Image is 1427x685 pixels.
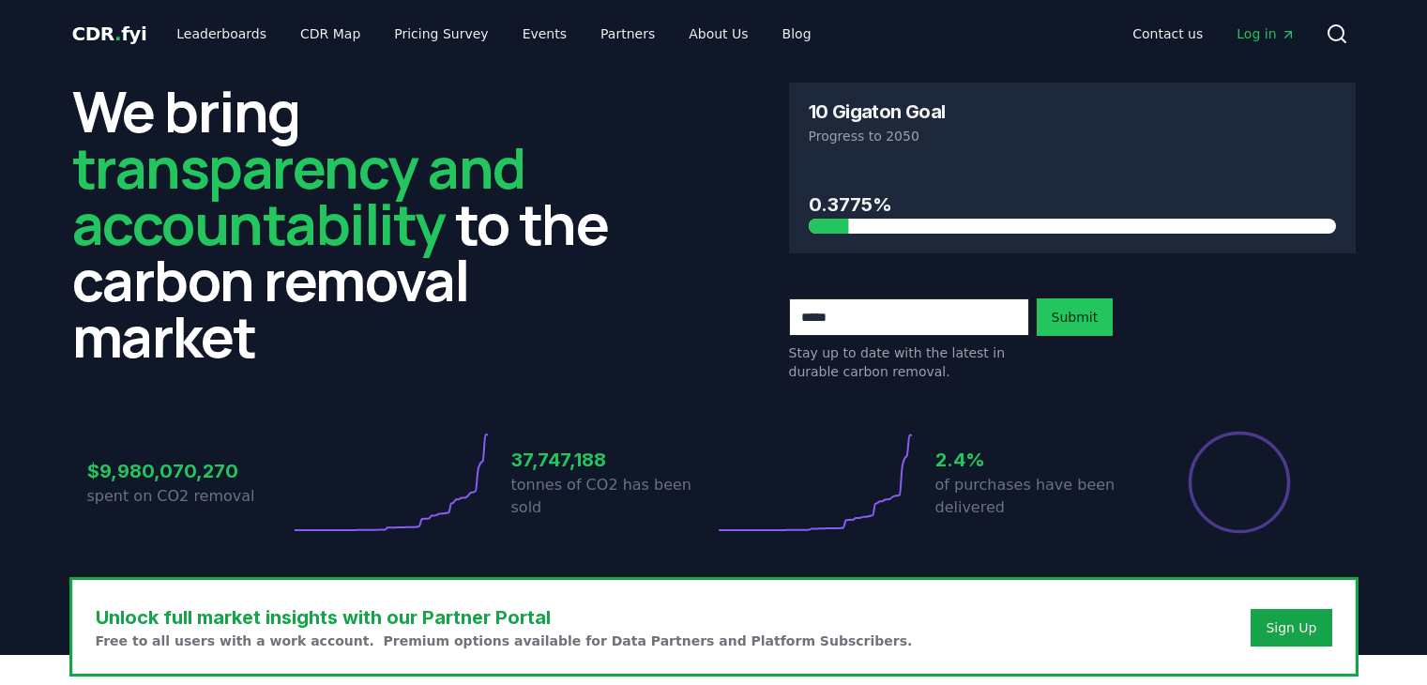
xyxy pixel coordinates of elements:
[935,446,1138,474] h3: 2.4%
[161,17,826,51] nav: Main
[1266,618,1316,637] a: Sign Up
[809,190,1336,219] h3: 0.3775%
[1251,609,1331,647] button: Sign Up
[379,17,503,51] a: Pricing Survey
[508,17,582,51] a: Events
[809,127,1336,145] p: Progress to 2050
[809,102,946,121] h3: 10 Gigaton Goal
[511,474,714,519] p: tonnes of CO2 has been sold
[114,23,121,45] span: .
[96,632,913,650] p: Free to all users with a work account. Premium options available for Data Partners and Platform S...
[285,17,375,51] a: CDR Map
[1187,430,1292,535] div: Percentage of sales delivered
[1237,24,1295,43] span: Log in
[96,603,913,632] h3: Unlock full market insights with our Partner Portal
[72,21,147,47] a: CDR.fyi
[1117,17,1310,51] nav: Main
[72,23,147,45] span: CDR fyi
[87,485,290,508] p: spent on CO2 removal
[511,446,714,474] h3: 37,747,188
[935,474,1138,519] p: of purchases have been delivered
[161,17,281,51] a: Leaderboards
[1222,17,1310,51] a: Log in
[87,457,290,485] h3: $9,980,070,270
[674,17,763,51] a: About Us
[767,17,827,51] a: Blog
[1037,298,1114,336] button: Submit
[585,17,670,51] a: Partners
[72,83,639,364] h2: We bring to the carbon removal market
[1117,17,1218,51] a: Contact us
[789,343,1029,381] p: Stay up to date with the latest in durable carbon removal.
[72,129,525,262] span: transparency and accountability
